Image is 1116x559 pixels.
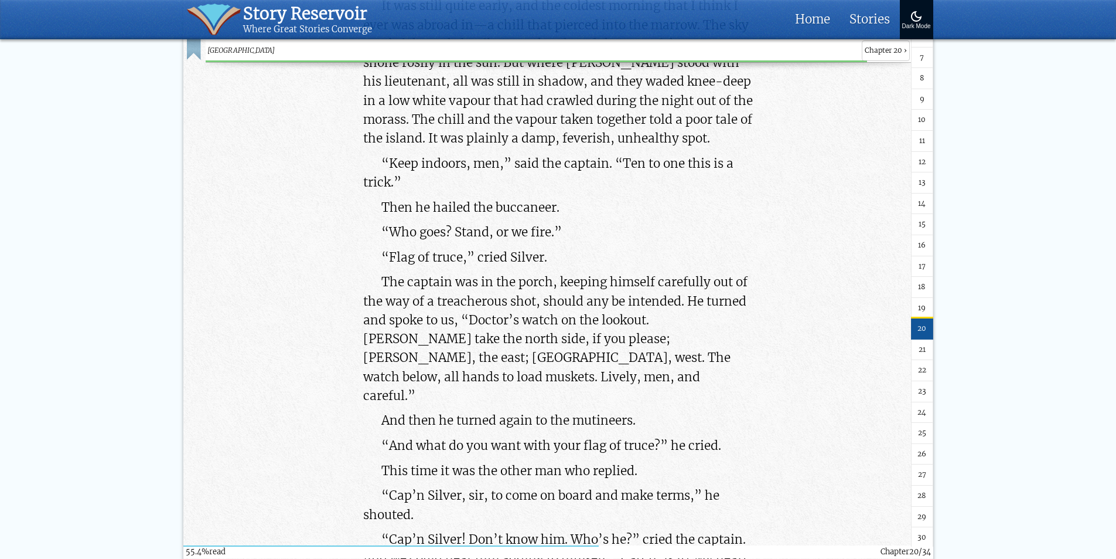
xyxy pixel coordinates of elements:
[911,235,933,256] a: 16
[918,469,926,480] span: 27
[920,52,924,63] span: 7
[911,110,933,131] a: 10
[919,344,926,355] span: 21
[186,547,209,557] span: 55.4%
[911,48,933,69] a: 7
[911,214,933,235] a: 15
[911,256,933,277] a: 17
[918,428,926,439] span: 25
[363,223,753,242] p: “Who goes? Stand, or we fire.”
[918,365,926,376] span: 22
[918,198,926,209] span: 14
[918,114,926,126] span: 10
[920,94,924,105] span: 9
[909,547,919,557] span: 20
[363,248,753,267] p: “Flag of truce,” cried Silver.
[919,135,925,147] span: 11
[911,360,933,381] a: 22
[911,486,933,507] a: 28
[911,277,933,298] a: 18
[911,152,933,173] a: 12
[911,527,933,548] a: 30
[243,24,372,35] div: Where Great Stories Converge
[911,89,933,110] a: 9
[363,154,753,192] p: “Keep indoors, men,” said the captain. “Ten to one this is a trick.”
[917,532,926,543] span: 30
[911,465,933,486] a: 27
[207,45,857,56] span: [GEOGRAPHIC_DATA]
[919,177,926,188] span: 13
[363,486,753,524] p: “Cap’n Silver, sir, to come on board and make terms,” he shouted.
[918,386,926,397] span: 23
[919,219,926,230] span: 15
[917,511,926,523] span: 29
[911,298,933,319] a: 19
[917,490,926,502] span: 28
[880,547,931,558] div: Chapter /34
[911,402,933,424] a: 24
[911,172,933,194] a: 13
[186,547,226,558] div: read
[911,68,933,89] a: 8
[911,507,933,528] a: 29
[911,340,933,361] a: 21
[363,462,753,480] p: This time it was the other man who replied.
[911,319,933,340] a: 20
[911,381,933,402] a: 23
[917,449,926,460] span: 26
[918,282,926,293] span: 18
[911,194,933,215] a: 14
[911,131,933,152] a: 11
[918,303,926,314] span: 19
[920,73,924,84] span: 8
[917,407,926,418] span: 24
[363,436,753,455] p: “And what do you want with your flag of truce?” he cried.
[919,157,926,168] span: 12
[363,198,753,217] p: Then he hailed the buccaneer.
[909,9,923,23] img: Turn On Dark Mode
[918,240,926,251] span: 16
[919,261,926,272] span: 17
[363,273,753,405] p: The captain was in the porch, keeping himself carefully out of the way of a treacherous shot, sho...
[363,411,753,430] p: And then he turned again to the mutineers.
[187,4,241,35] img: icon of book with waver spilling out.
[243,4,372,24] div: Story Reservoir
[902,23,931,30] div: Dark Mode
[911,423,933,444] a: 25
[911,444,933,465] a: 26
[917,323,926,334] span: 20
[862,40,910,61] span: Chapter 20 ›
